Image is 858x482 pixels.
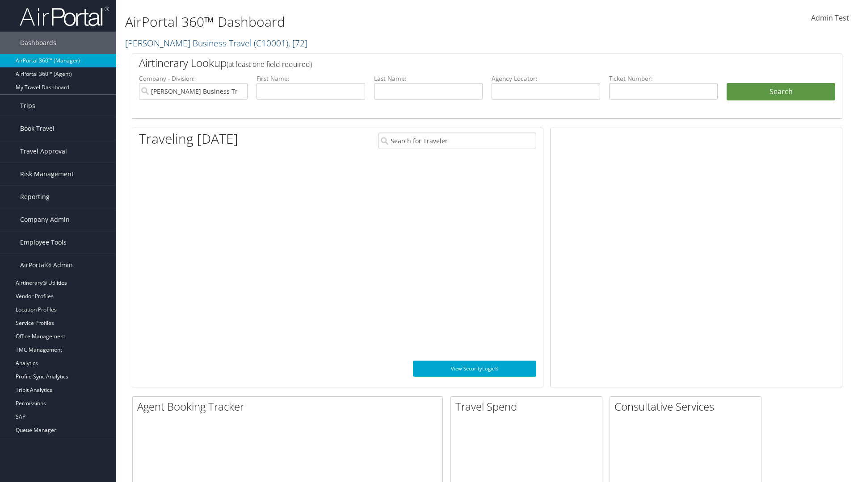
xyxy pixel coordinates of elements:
span: Dashboards [20,32,56,54]
h1: Traveling [DATE] [139,129,238,148]
label: Last Name: [374,74,483,83]
a: View SecurityLogic® [413,361,536,377]
label: Company - Division: [139,74,248,83]
span: , [ 72 ] [288,37,307,49]
a: [PERSON_NAME] Business Travel [125,37,307,49]
span: (at least one field required) [227,59,312,69]
button: Search [727,83,835,101]
span: Company Admin [20,208,70,231]
img: airportal-logo.png [20,6,109,27]
span: Book Travel [20,117,55,140]
span: Trips [20,95,35,117]
a: Admin Test [811,4,849,32]
h2: Travel Spend [455,399,602,414]
label: Ticket Number: [609,74,718,83]
h1: AirPortal 360™ Dashboard [125,12,608,31]
input: Search for Traveler [379,133,536,149]
label: First Name: [257,74,365,83]
h2: Consultative Services [614,399,761,414]
span: ( C10001 ) [254,37,288,49]
label: Agency Locator: [492,74,600,83]
h2: Agent Booking Tracker [137,399,442,414]
span: Travel Approval [20,140,67,162]
span: Admin Test [811,13,849,23]
span: Employee Tools [20,231,67,253]
h2: Airtinerary Lookup [139,55,776,71]
span: Reporting [20,186,50,208]
span: Risk Management [20,163,74,185]
span: AirPortal® Admin [20,254,73,276]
